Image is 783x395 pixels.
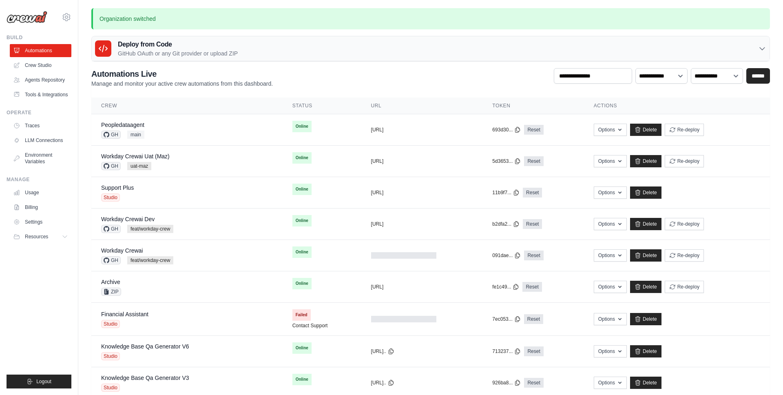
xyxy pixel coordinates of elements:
button: Re-deploy [665,281,704,293]
span: Resources [25,233,48,240]
a: Support Plus [101,184,134,191]
th: Actions [584,98,770,114]
button: Re-deploy [665,249,704,262]
button: Logout [7,375,71,388]
button: Options [594,313,627,325]
a: Reset [524,125,543,135]
span: Online [292,152,312,164]
a: Reset [524,346,543,356]
button: 11b9f7... [492,189,520,196]
th: Status [283,98,361,114]
a: Reset [523,188,542,197]
button: Options [594,218,627,230]
iframe: Chat Widget [742,356,783,395]
button: Options [594,281,627,293]
a: Reset [523,219,542,229]
span: Online [292,278,312,289]
button: Resources [10,230,71,243]
a: Delete [630,186,661,199]
button: Options [594,345,627,357]
button: 5d3653... [492,158,521,164]
span: GH [101,131,121,139]
a: Knowledge Base Qa Generator V3 [101,375,189,381]
a: Delete [630,218,661,230]
a: Workday Crewai Dev [101,216,155,222]
button: 7ec053... [492,316,520,322]
a: Crew Studio [10,59,71,72]
p: Organization switched [91,8,770,29]
span: Online [292,215,312,226]
span: Studio [101,320,120,328]
th: Crew [91,98,283,114]
a: Reset [524,156,543,166]
a: Delete [630,345,661,357]
span: Online [292,184,312,195]
a: Workday Crewai [101,247,143,254]
a: Delete [630,155,661,167]
button: 091dae... [492,252,521,259]
span: Studio [101,193,120,202]
span: Studio [101,352,120,360]
button: Options [594,124,627,136]
a: Delete [630,281,661,293]
span: Online [292,246,312,258]
a: Delete [630,313,661,325]
a: Financial Assistant [101,311,148,317]
a: Knowledge Base Qa Generator V6 [101,343,189,350]
a: Traces [10,119,71,132]
span: Online [292,121,312,132]
a: Settings [10,215,71,229]
p: Manage and monitor your active crew automations from this dashboard. [91,80,273,88]
span: main [127,131,144,139]
a: Workday Crewai Uat (Maz) [101,153,170,160]
button: Options [594,155,627,167]
button: Re-deploy [665,218,704,230]
a: Contact Support [292,322,328,329]
a: Delete [630,124,661,136]
a: Usage [10,186,71,199]
th: URL [361,98,483,114]
a: Automations [10,44,71,57]
a: Reset [524,314,543,324]
a: Environment Variables [10,149,71,168]
span: Logout [36,378,51,385]
a: Delete [630,249,661,262]
div: Manage [7,176,71,183]
a: LLM Connections [10,134,71,147]
a: Agents Repository [10,73,71,87]
button: Options [594,377,627,389]
div: Build [7,34,71,41]
button: Options [594,186,627,199]
button: Options [594,249,627,262]
h3: Deploy from Code [118,40,238,49]
p: GitHub OAuth or any Git provider or upload ZIP [118,49,238,58]
a: Reset [524,378,543,388]
span: GH [101,225,121,233]
button: Re-deploy [665,124,704,136]
button: 713237... [492,348,521,355]
img: Logo [7,11,47,23]
a: Tools & Integrations [10,88,71,101]
span: Failed [292,309,311,321]
span: feat/workday-crew [127,256,173,264]
span: feat/workday-crew [127,225,173,233]
a: Billing [10,201,71,214]
span: Online [292,342,312,354]
a: Peopledataagent [101,122,144,128]
a: Reset [524,251,543,260]
button: Re-deploy [665,155,704,167]
div: Operate [7,109,71,116]
span: Online [292,374,312,385]
button: fe1c49... [492,284,519,290]
th: Token [482,98,584,114]
span: Studio [101,384,120,392]
span: uat-maz [127,162,151,170]
span: GH [101,162,121,170]
button: 693d30... [492,126,521,133]
button: b2dfa2... [492,221,520,227]
h2: Automations Live [91,68,273,80]
a: Reset [522,282,542,292]
span: ZIP [101,288,121,296]
a: Delete [630,377,661,389]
